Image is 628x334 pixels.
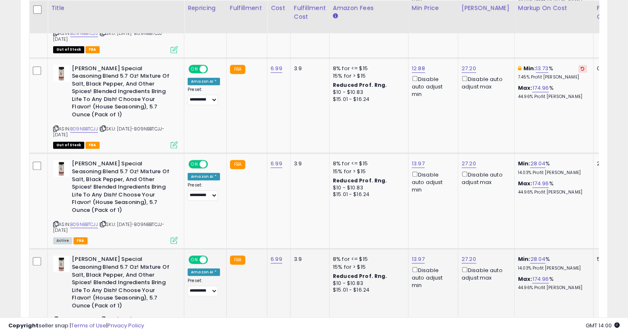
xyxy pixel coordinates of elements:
[333,4,405,12] div: Amazon Fees
[412,64,425,73] a: 12.88
[518,170,587,176] p: 14.03% Profit [PERSON_NAME]
[53,255,70,272] img: 31DQDcBr3eL._SL40_.jpg
[597,65,623,72] div: 0
[188,87,220,106] div: Preset:
[333,81,387,88] b: Reduced Prof. Rng.
[523,64,536,72] b: Min:
[518,180,587,195] div: %
[70,30,98,37] a: B09NBBTCJJ
[53,160,70,177] img: 31DQDcBr3eL._SL40_.jpg
[462,265,508,282] div: Disable auto adjust max
[188,268,220,276] div: Amazon AI *
[207,256,220,263] span: OFF
[188,173,220,180] div: Amazon AI *
[294,4,326,21] div: Fulfillment Cost
[73,237,88,244] span: FBA
[412,255,425,263] a: 13.97
[412,265,452,290] div: Disable auto adjust min
[189,65,200,72] span: ON
[70,125,98,133] a: B09NBBTCJJ
[333,12,338,20] small: Amazon Fees.
[333,96,402,103] div: $15.01 - $16.24
[71,322,106,329] a: Terms of Use
[514,0,593,33] th: The percentage added to the cost of goods (COGS) that forms the calculator for Min & Max prices.
[462,170,508,186] div: Disable auto adjust max
[271,64,282,73] a: 6.99
[86,46,100,53] span: FBA
[70,316,98,323] a: B09NBBTCJJ
[294,255,323,263] div: 3.9
[333,263,402,271] div: 15% for > $15
[597,4,626,21] div: Fulfillable Quantity
[333,191,402,198] div: $15.01 - $16.24
[518,74,587,80] p: 7.45% Profit [PERSON_NAME]
[532,179,549,188] a: 174.96
[294,65,323,72] div: 3.9
[412,170,452,194] div: Disable auto adjust min
[530,160,545,168] a: 28.04
[230,4,264,12] div: Fulfillment
[207,161,220,168] span: OFF
[53,160,178,243] div: ASIN:
[51,4,181,12] div: Title
[53,30,164,42] span: | SKU: [DATE]-B09NBBTCJJ-[DATE]
[72,160,173,216] b: [PERSON_NAME] Special Seasoning Blend 5.7 Oz! Mixture Of Salt, Black Pepper, And Other Spices! Bl...
[412,4,455,12] div: Min Price
[518,94,587,100] p: 44.96% Profit [PERSON_NAME]
[597,255,623,263] div: 57
[333,184,402,192] div: $10 - $10.83
[207,65,220,72] span: OFF
[333,160,402,167] div: 8% for <= $15
[462,160,476,168] a: 27.20
[333,72,402,80] div: 15% for > $15
[518,275,587,291] div: %
[70,221,98,228] a: B09NBBTCJJ
[188,278,220,297] div: Preset:
[532,275,549,283] a: 174.96
[518,65,587,80] div: %
[333,89,402,96] div: $10 - $10.83
[53,125,164,138] span: | SKU: [DATE]-B09NBBTCJJ-[DATE]
[412,74,452,98] div: Disable auto adjust min
[536,64,549,73] a: 13.73
[333,280,402,287] div: $10 - $10.83
[518,189,587,195] p: 44.96% Profit [PERSON_NAME]
[412,160,425,168] a: 13.97
[53,65,70,81] img: 31DQDcBr3eL._SL40_.jpg
[518,4,590,12] div: Markup on Cost
[230,255,245,265] small: FBA
[188,182,220,201] div: Preset:
[189,256,200,263] span: ON
[532,84,549,92] a: 174.96
[86,142,100,149] span: FBA
[72,255,173,312] b: [PERSON_NAME] Special Seasoning Blend 5.7 Oz! Mixture Of Salt, Black Pepper, And Other Spices! Bl...
[518,255,530,263] b: Min:
[333,177,387,184] b: Reduced Prof. Rng.
[53,65,178,148] div: ASIN:
[518,160,530,167] b: Min:
[188,4,223,12] div: Repricing
[333,273,387,280] b: Reduced Prof. Rng.
[518,84,533,92] b: Max:
[333,65,402,72] div: 8% for <= $15
[586,322,620,329] span: 2025-10-14 14:00 GMT
[530,255,545,263] a: 28.04
[518,160,587,175] div: %
[333,255,402,263] div: 8% for <= $15
[462,255,476,263] a: 27.20
[72,65,173,121] b: [PERSON_NAME] Special Seasoning Blend 5.7 Oz! Mixture Of Salt, Black Pepper, And Other Spices! Bl...
[230,65,245,74] small: FBA
[108,322,144,329] a: Privacy Policy
[53,316,164,329] span: | SKU: [DATE]-B09NBBTCJJ-[DATE]
[53,221,164,233] span: | SKU: [DATE]-B09NBBTCJJ-[DATE]
[188,78,220,85] div: Amazon AI *
[518,84,587,100] div: %
[462,64,476,73] a: 27.20
[53,237,72,244] span: All listings currently available for purchase on Amazon
[271,255,282,263] a: 6.99
[230,160,245,169] small: FBA
[518,255,587,271] div: %
[462,4,511,12] div: [PERSON_NAME]
[294,160,323,167] div: 3.9
[189,161,200,168] span: ON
